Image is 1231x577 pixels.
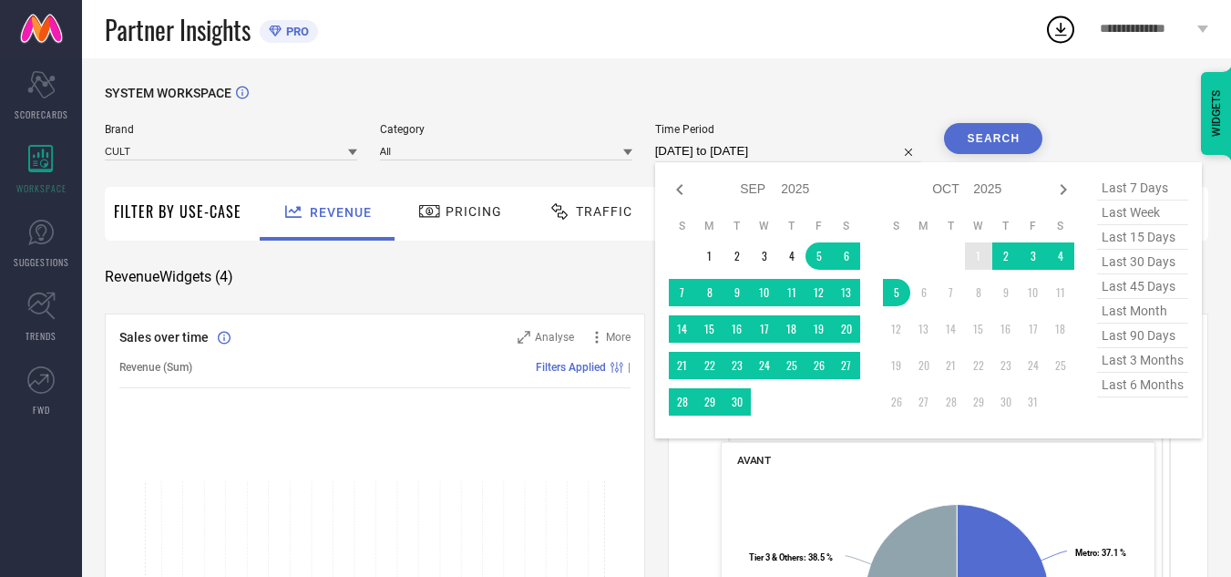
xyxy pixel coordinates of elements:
span: Traffic [576,204,632,219]
td: Sat Sep 20 2025 [833,315,860,343]
tspan: Tier 3 & Others [749,552,804,562]
td: Sun Sep 28 2025 [669,388,696,416]
td: Tue Sep 09 2025 [723,279,751,306]
td: Fri Oct 10 2025 [1020,279,1047,306]
span: Filter By Use-Case [114,201,241,222]
span: TRENDS [26,329,56,343]
td: Thu Oct 16 2025 [992,315,1020,343]
span: last 6 months [1097,373,1188,397]
span: SYSTEM WORKSPACE [105,86,231,100]
span: | [628,361,631,374]
th: Wednesday [751,219,778,233]
td: Mon Oct 06 2025 [910,279,938,306]
span: AVANT [737,454,771,467]
td: Mon Sep 22 2025 [696,352,723,379]
td: Tue Sep 23 2025 [723,352,751,379]
td: Wed Sep 17 2025 [751,315,778,343]
span: Partner Insights [105,11,251,48]
td: Thu Oct 09 2025 [992,279,1020,306]
td: Wed Oct 15 2025 [965,315,992,343]
th: Monday [910,219,938,233]
span: Revenue (Sum) [119,361,192,374]
td: Sun Oct 12 2025 [883,315,910,343]
td: Mon Sep 01 2025 [696,242,723,270]
td: Fri Sep 26 2025 [805,352,833,379]
td: Mon Sep 15 2025 [696,315,723,343]
span: Revenue [310,205,372,220]
td: Fri Oct 17 2025 [1020,315,1047,343]
div: Next month [1052,179,1074,201]
td: Wed Oct 29 2025 [965,388,992,416]
td: Sun Sep 21 2025 [669,352,696,379]
span: Revenue Widgets ( 4 ) [105,268,233,286]
td: Thu Sep 11 2025 [778,279,805,306]
td: Sat Oct 18 2025 [1047,315,1074,343]
th: Thursday [778,219,805,233]
span: Filters Applied [536,361,606,374]
span: Analyse [535,331,574,344]
td: Tue Sep 02 2025 [723,242,751,270]
span: SUGGESTIONS [14,255,69,269]
svg: Zoom [518,331,530,344]
td: Wed Sep 24 2025 [751,352,778,379]
td: Mon Sep 29 2025 [696,388,723,416]
td: Sat Oct 25 2025 [1047,352,1074,379]
td: Sun Oct 26 2025 [883,388,910,416]
td: Fri Oct 24 2025 [1020,352,1047,379]
th: Wednesday [965,219,992,233]
td: Fri Sep 12 2025 [805,279,833,306]
span: SCORECARDS [15,108,68,121]
text: : 38.5 % [749,552,833,562]
button: Search [944,123,1042,154]
span: FWD [33,403,50,417]
td: Sat Sep 27 2025 [833,352,860,379]
tspan: Metro [1075,548,1097,558]
span: Time Period [655,123,922,136]
td: Wed Sep 03 2025 [751,242,778,270]
td: Sun Oct 05 2025 [883,279,910,306]
span: last 15 days [1097,225,1188,250]
span: last month [1097,299,1188,324]
th: Friday [1020,219,1047,233]
th: Thursday [992,219,1020,233]
div: Previous month [669,179,691,201]
td: Tue Oct 14 2025 [938,315,965,343]
td: Tue Sep 16 2025 [723,315,751,343]
th: Monday [696,219,723,233]
span: Brand [105,123,357,136]
td: Tue Sep 30 2025 [723,388,751,416]
span: WORKSPACE [16,181,67,195]
span: last 45 days [1097,274,1188,299]
td: Wed Oct 22 2025 [965,352,992,379]
th: Tuesday [723,219,751,233]
td: Sat Sep 13 2025 [833,279,860,306]
td: Wed Sep 10 2025 [751,279,778,306]
td: Fri Sep 19 2025 [805,315,833,343]
span: last week [1097,201,1188,225]
td: Mon Oct 13 2025 [910,315,938,343]
td: Sat Oct 04 2025 [1047,242,1074,270]
span: PRO [282,25,309,38]
td: Thu Oct 30 2025 [992,388,1020,416]
td: Tue Oct 21 2025 [938,352,965,379]
td: Thu Oct 02 2025 [992,242,1020,270]
td: Mon Oct 20 2025 [910,352,938,379]
span: Pricing [446,204,502,219]
td: Thu Sep 04 2025 [778,242,805,270]
td: Sat Oct 11 2025 [1047,279,1074,306]
div: Open download list [1044,13,1077,46]
td: Mon Sep 08 2025 [696,279,723,306]
input: Select time period [655,140,922,162]
span: Category [380,123,632,136]
td: Fri Oct 03 2025 [1020,242,1047,270]
span: last 3 months [1097,348,1188,373]
th: Tuesday [938,219,965,233]
td: Fri Oct 31 2025 [1020,388,1047,416]
span: More [606,331,631,344]
td: Sun Oct 19 2025 [883,352,910,379]
th: Friday [805,219,833,233]
span: last 30 days [1097,250,1188,274]
th: Sunday [883,219,910,233]
text: : 37.1 % [1075,548,1126,558]
span: Sales over time [119,330,209,345]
